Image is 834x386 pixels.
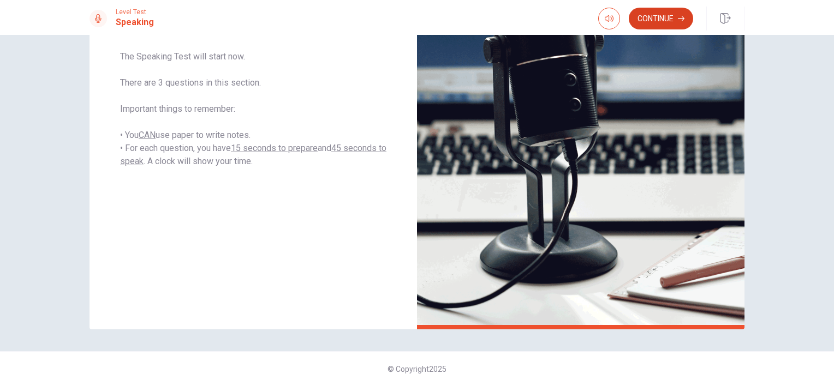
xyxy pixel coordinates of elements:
u: CAN [139,130,156,140]
span: Level Test [116,8,154,16]
button: Continue [629,8,693,29]
span: © Copyright 2025 [388,365,446,373]
h1: Speaking [116,16,154,29]
u: 15 seconds to prepare [231,143,318,153]
span: The Speaking Test will start now. There are 3 questions in this section. Important things to reme... [120,50,386,168]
